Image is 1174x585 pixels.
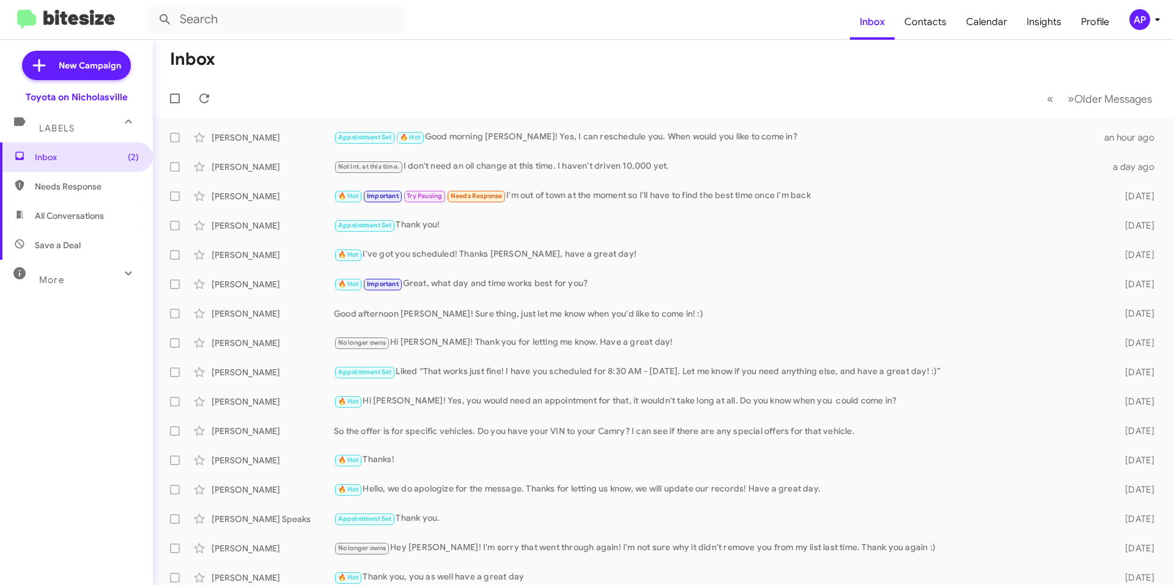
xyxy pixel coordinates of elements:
div: [DATE] [1106,454,1164,466]
a: Inbox [850,4,895,40]
a: Calendar [956,4,1017,40]
span: Important [367,192,399,200]
div: [PERSON_NAME] Speaks [212,513,334,525]
span: Needs Response [35,180,139,193]
div: Toyota on Nicholasville [26,91,128,103]
div: [PERSON_NAME] [212,131,334,144]
span: 🔥 Hot [338,397,359,405]
div: [PERSON_NAME] [212,219,334,232]
div: Thanks! [334,453,1106,467]
div: [PERSON_NAME] [212,572,334,584]
div: So the offer is for specific vehicles. Do you have your VIN to your Camry? I can see if there are... [334,425,1106,437]
div: [DATE] [1106,513,1164,525]
div: [DATE] [1106,249,1164,261]
h1: Inbox [170,50,215,69]
span: No longer owns [338,544,386,552]
span: Inbox [35,151,139,163]
span: » [1068,91,1074,106]
span: 🔥 Hot [338,280,359,288]
span: 🔥 Hot [338,573,359,581]
button: Previous [1039,86,1061,111]
div: [PERSON_NAME] [212,249,334,261]
div: [DATE] [1106,572,1164,584]
span: Appointment Set [338,133,392,141]
div: Hello, we do apologize for the message. Thanks for letting us know, we will update our records! H... [334,482,1106,496]
div: Thank you, you as well have a great day [334,570,1106,584]
div: [PERSON_NAME] [212,542,334,554]
div: [PERSON_NAME] [212,484,334,496]
div: a day ago [1106,161,1164,173]
span: Appointment Set [338,368,392,376]
span: 🔥 Hot [338,192,359,200]
div: [DATE] [1106,366,1164,378]
div: [PERSON_NAME] [212,190,334,202]
span: Older Messages [1074,92,1152,106]
div: an hour ago [1104,131,1164,144]
span: More [39,274,64,285]
div: [PERSON_NAME] [212,396,334,408]
span: Try Pausing [407,192,442,200]
span: No longer owns [338,339,386,347]
span: « [1047,91,1054,106]
div: [PERSON_NAME] [212,454,334,466]
button: Next [1060,86,1159,111]
a: Contacts [895,4,956,40]
div: [PERSON_NAME] [212,366,334,378]
nav: Page navigation example [1040,86,1159,111]
div: I don't need an oil change at this time. I haven't driven 10,000 yet. [334,160,1106,174]
a: Insights [1017,4,1071,40]
div: [DATE] [1106,337,1164,349]
div: [DATE] [1106,307,1164,320]
input: Search [148,5,405,34]
span: Appointment Set [338,221,392,229]
div: I'm out of town at the moment so I'll have to find the best time once I'm back [334,189,1106,203]
span: (2) [128,151,139,163]
div: Good afternoon [PERSON_NAME]! Sure thing, just let me know when you'd like to come in! :) [334,307,1106,320]
span: Appointment Set [338,515,392,523]
div: [PERSON_NAME] [212,161,334,173]
span: All Conversations [35,210,104,222]
span: Not int. at this time. [338,163,399,171]
div: AP [1129,9,1150,30]
a: Profile [1071,4,1119,40]
span: New Campaign [59,59,121,72]
div: Thank you! [334,218,1106,232]
div: Thank you. [334,512,1106,526]
span: Save a Deal [35,239,81,251]
div: [DATE] [1106,278,1164,290]
div: [DATE] [1106,219,1164,232]
span: Labels [39,123,75,134]
div: [DATE] [1106,484,1164,496]
div: [DATE] [1106,190,1164,202]
div: [PERSON_NAME] [212,307,334,320]
div: Liked “That works just fine! I have you scheduled for 8:30 AM - [DATE]. Let me know if you need a... [334,365,1106,379]
div: I've got you scheduled! Thanks [PERSON_NAME], have a great day! [334,248,1106,262]
div: [PERSON_NAME] [212,337,334,349]
div: [PERSON_NAME] [212,278,334,290]
div: [PERSON_NAME] [212,425,334,437]
div: Hi [PERSON_NAME]! Yes, you would need an appointment for that, it wouldn't take long at all. Do y... [334,394,1106,408]
span: Important [367,280,399,288]
div: [DATE] [1106,396,1164,408]
span: 🔥 Hot [338,485,359,493]
div: Hi [PERSON_NAME]! Thank you for letting me know. Have a great day! [334,336,1106,350]
button: AP [1119,9,1161,30]
div: [DATE] [1106,425,1164,437]
div: Great, what day and time works best for you? [334,277,1106,291]
div: Good morning [PERSON_NAME]! Yes, I can reschedule you. When would you like to come in? [334,130,1104,144]
div: [DATE] [1106,542,1164,554]
a: New Campaign [22,51,131,80]
div: Hey [PERSON_NAME]! I'm sorry that went through again! I'm not sure why it didn't remove you from ... [334,541,1106,555]
span: Needs Response [451,192,503,200]
span: 🔥 Hot [338,456,359,464]
span: 🔥 Hot [338,251,359,259]
span: 🔥 Hot [400,133,421,141]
